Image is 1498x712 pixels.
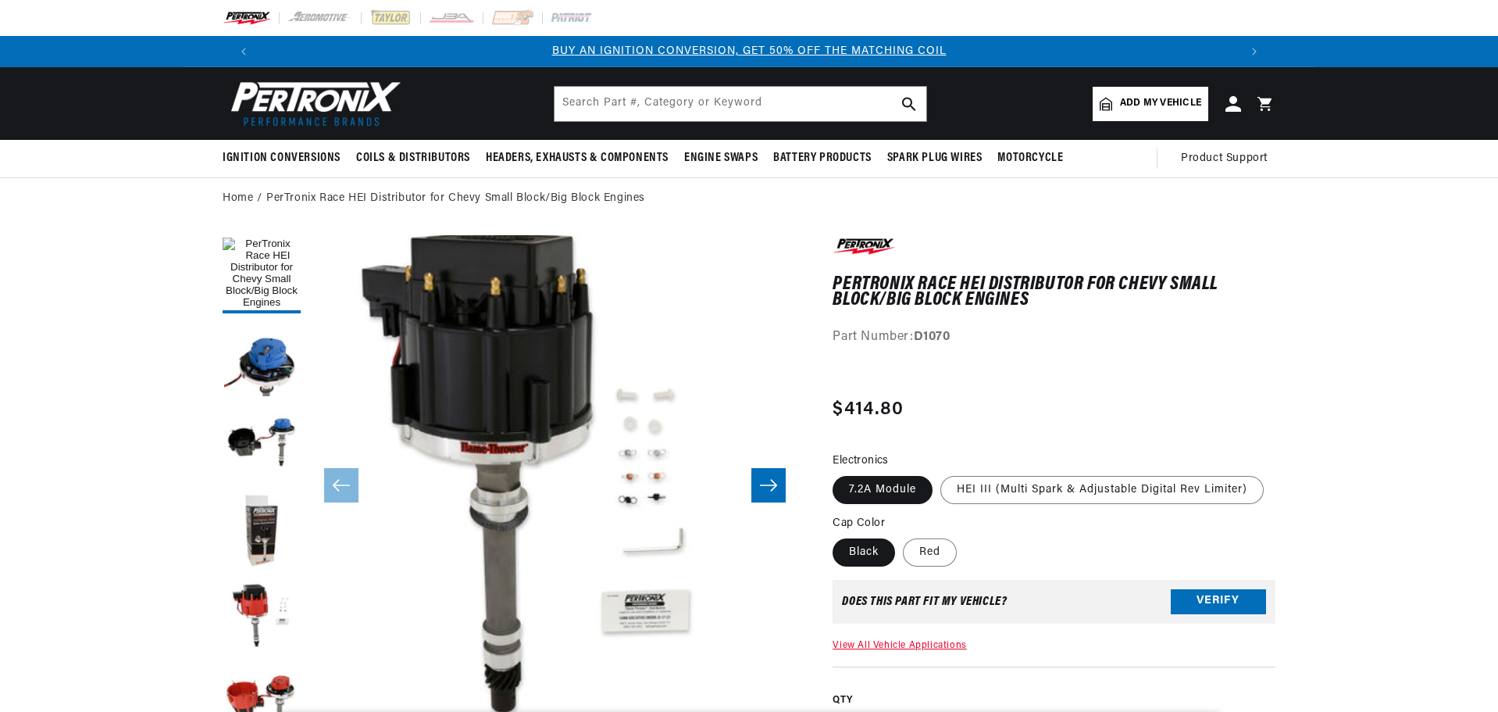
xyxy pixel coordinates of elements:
label: 7.2A Module [833,476,933,504]
summary: Battery Products [765,140,879,177]
summary: Coils & Distributors [348,140,478,177]
span: Coils & Distributors [356,150,470,166]
label: Red [903,538,957,567]
a: PerTronix Race HEI Distributor for Chevy Small Block/Big Block Engines [266,190,645,207]
button: Translation missing: en.sections.announcements.previous_announcement [228,36,259,67]
summary: Product Support [1181,140,1275,177]
button: Load image 3 in gallery view [223,407,301,485]
span: Engine Swaps [684,150,758,166]
span: Battery Products [773,150,872,166]
span: Headers, Exhausts & Components [486,150,669,166]
div: Announcement [259,43,1239,60]
summary: Spark Plug Wires [879,140,990,177]
strong: D1070 [914,331,951,343]
span: Product Support [1181,150,1268,167]
a: Home [223,190,253,207]
a: View All Vehicle Applications [833,641,966,650]
button: Load image 5 in gallery view [223,579,301,657]
img: Pertronix [223,77,402,131]
nav: breadcrumbs [223,190,1275,207]
button: Load image 1 in gallery view [223,235,301,313]
label: QTY [833,694,1275,707]
summary: Ignition Conversions [223,140,348,177]
legend: Electronics [833,453,890,469]
div: Part Number: [833,327,1275,348]
legend: Cap Color [833,515,886,531]
summary: Engine Swaps [676,140,765,177]
button: Load image 2 in gallery view [223,321,301,399]
span: $414.80 [833,395,904,424]
div: 1 of 3 [259,43,1239,60]
div: Does This part fit My vehicle? [842,596,1007,608]
button: Verify [1171,589,1266,614]
span: Spark Plug Wires [887,150,983,166]
a: BUY AN IGNITION CONVERSION, GET 50% OFF THE MATCHING COIL [552,45,947,57]
label: HEI III (Multi Spark & Adjustable Digital Rev Limiter) [940,476,1264,504]
a: Add my vehicle [1093,87,1208,121]
button: search button [892,87,926,121]
button: Translation missing: en.sections.announcements.next_announcement [1239,36,1270,67]
span: Ignition Conversions [223,150,341,166]
summary: Motorcycle [990,140,1071,177]
input: Search Part #, Category or Keyword [555,87,926,121]
summary: Headers, Exhausts & Components [478,140,676,177]
span: Motorcycle [997,150,1063,166]
button: Slide left [324,468,358,503]
slideshow-component: Translation missing: en.sections.announcements.announcement_bar [184,36,1314,67]
label: Black [833,538,895,567]
button: Slide right [751,468,786,503]
h1: PerTronix Race HEI Distributor for Chevy Small Block/Big Block Engines [833,277,1275,309]
button: Load image 4 in gallery view [223,493,301,571]
span: Add my vehicle [1120,96,1201,111]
